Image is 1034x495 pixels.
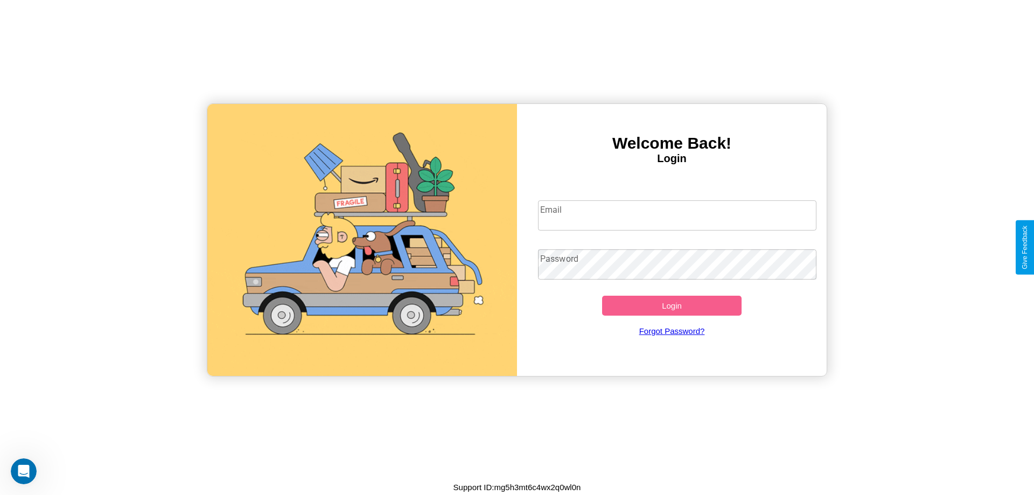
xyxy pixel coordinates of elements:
[207,104,517,376] img: gif
[1021,226,1029,269] div: Give Feedback
[453,480,581,494] p: Support ID: mg5h3mt6c4wx2q0wl0n
[533,316,812,346] a: Forgot Password?
[11,458,37,484] iframe: Intercom live chat
[517,152,827,165] h4: Login
[602,296,742,316] button: Login
[517,134,827,152] h3: Welcome Back!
